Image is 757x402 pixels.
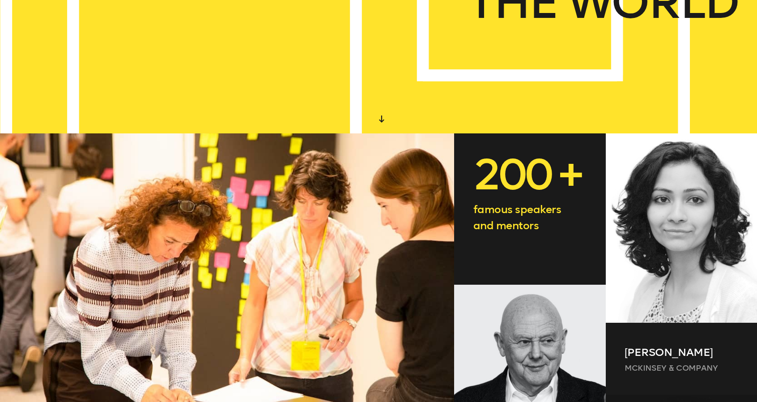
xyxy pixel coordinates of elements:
p: McKinsey & Company [625,363,738,373]
p: 200 + [473,155,587,194]
p: famous speakers and mentors [473,201,587,234]
p: [PERSON_NAME] [625,344,738,360]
